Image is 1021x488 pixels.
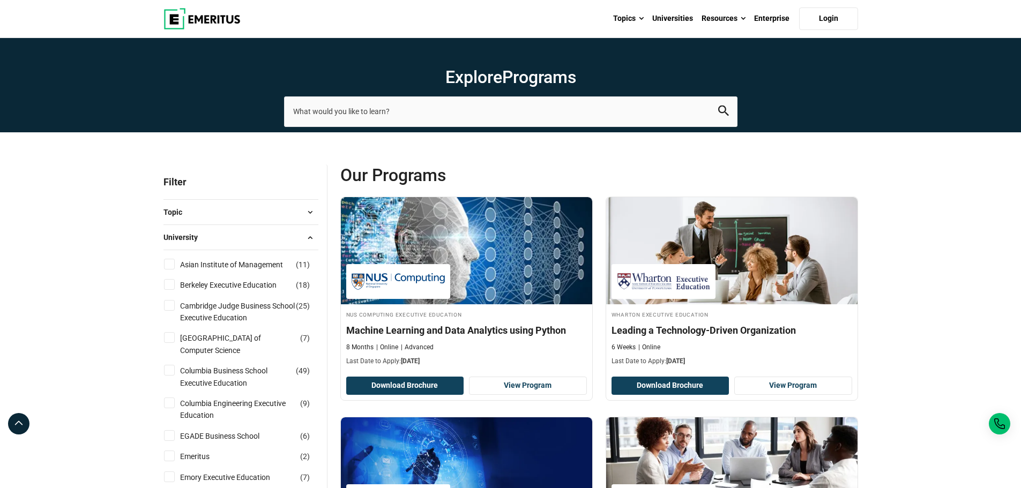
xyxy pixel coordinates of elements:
[296,279,310,291] span: ( )
[799,7,858,30] a: Login
[180,279,298,291] a: Berkeley Executive Education
[346,310,587,319] h4: NUS Computing Executive Education
[617,269,710,294] img: Wharton Executive Education
[163,206,191,218] span: Topic
[666,357,685,365] span: [DATE]
[606,197,858,372] a: Leadership Course by Wharton Executive Education - October 7, 2025 Wharton Executive Education Wh...
[180,365,317,389] a: Columbia Business School Executive Education
[346,377,464,395] button: Download Brochure
[638,343,660,352] p: Online
[299,260,307,269] span: 11
[303,452,307,461] span: 2
[284,66,737,88] h1: Explore
[303,399,307,408] span: 9
[180,430,281,442] a: EGADE Business School
[180,259,304,271] a: Asian Institute of Management
[296,300,310,312] span: ( )
[180,451,231,462] a: Emeritus
[299,281,307,289] span: 18
[401,343,434,352] p: Advanced
[296,259,310,271] span: ( )
[469,377,587,395] a: View Program
[299,366,307,375] span: 49
[734,377,852,395] a: View Program
[163,229,318,245] button: University
[718,106,729,118] button: search
[300,471,310,483] span: ( )
[346,343,374,352] p: 8 Months
[612,324,852,337] h4: Leading a Technology-Driven Organization
[303,334,307,342] span: 7
[303,432,307,440] span: 6
[502,67,576,87] span: Programs
[376,343,398,352] p: Online
[300,451,310,462] span: ( )
[352,269,445,294] img: NUS Computing Executive Education
[606,197,858,304] img: Leading a Technology-Driven Organization | Online Leadership Course
[303,473,307,482] span: 7
[612,310,852,319] h4: Wharton Executive Education
[341,197,592,372] a: AI and Machine Learning Course by NUS Computing Executive Education - October 6, 2025 NUS Computi...
[346,324,587,337] h4: Machine Learning and Data Analytics using Python
[180,332,317,356] a: [GEOGRAPHIC_DATA] of Computer Science
[163,231,206,243] span: University
[284,96,737,126] input: search-page
[718,108,729,118] a: search
[300,332,310,344] span: ( )
[180,471,292,483] a: Emory Executive Education
[341,197,592,304] img: Machine Learning and Data Analytics using Python | Online AI and Machine Learning Course
[163,204,318,220] button: Topic
[300,397,310,409] span: ( )
[163,164,318,199] p: Filter
[346,357,587,366] p: Last Date to Apply:
[180,300,317,324] a: Cambridge Judge Business School Executive Education
[340,164,599,186] span: Our Programs
[612,377,729,395] button: Download Brochure
[299,302,307,310] span: 25
[296,365,310,377] span: ( )
[612,357,852,366] p: Last Date to Apply:
[612,343,636,352] p: 6 Weeks
[401,357,420,365] span: [DATE]
[180,397,317,422] a: Columbia Engineering Executive Education
[300,430,310,442] span: ( )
